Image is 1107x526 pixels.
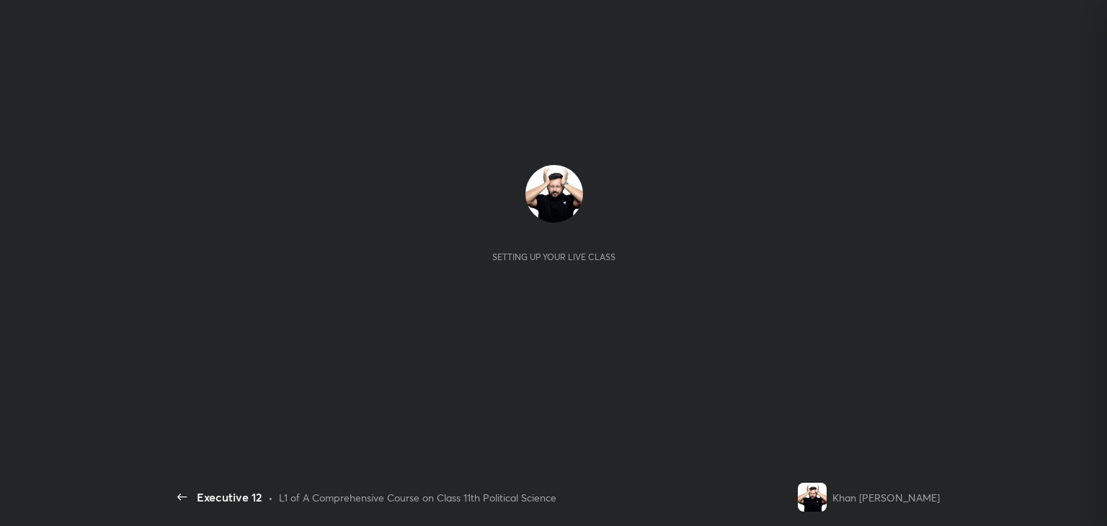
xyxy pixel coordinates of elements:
[832,490,940,505] div: Khan [PERSON_NAME]
[279,490,556,505] div: L1 of A Comprehensive Course on Class 11th Political Science
[197,489,262,506] div: Executive 12
[492,251,615,262] div: Setting up your live class
[798,483,827,512] img: 9471f33ee4cf4c9c8aef64665fbd547a.jpg
[525,165,583,223] img: 9471f33ee4cf4c9c8aef64665fbd547a.jpg
[268,490,273,505] div: •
